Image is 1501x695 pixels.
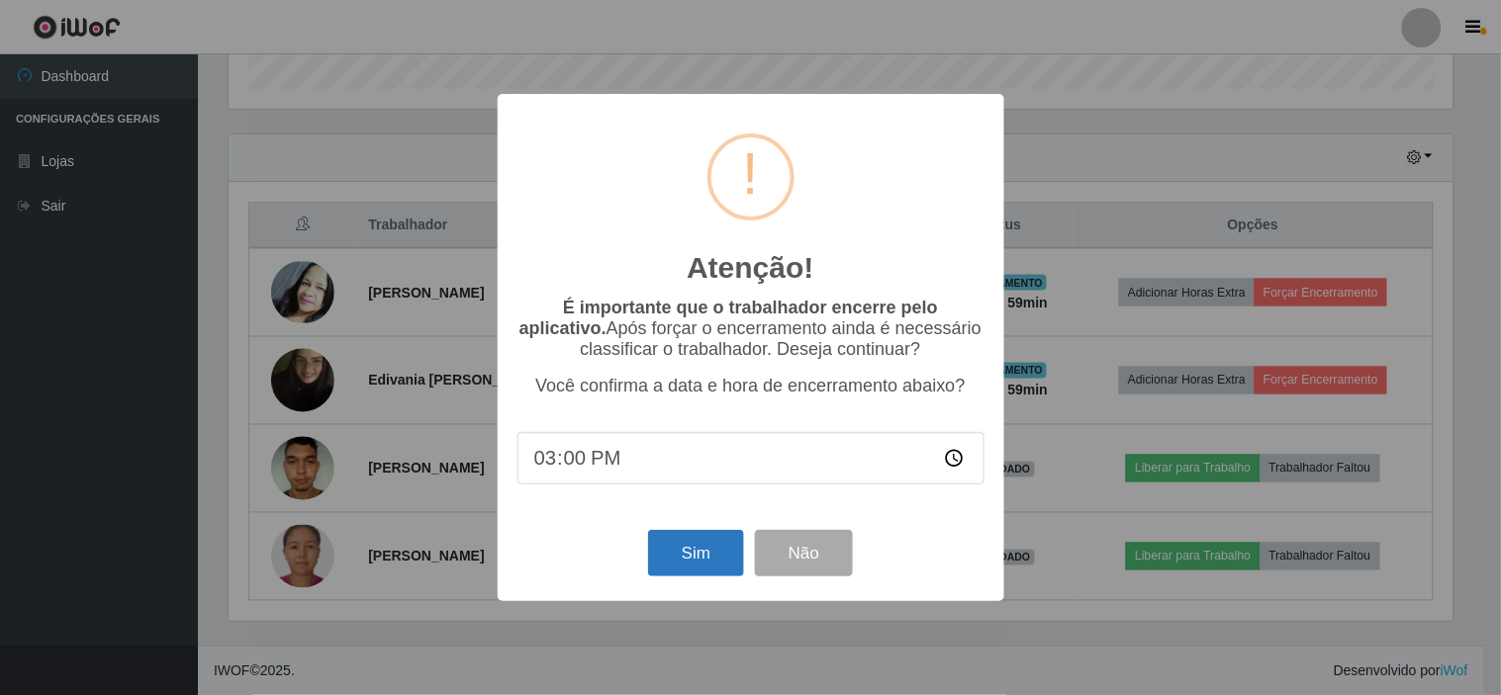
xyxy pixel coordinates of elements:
button: Sim [648,530,744,576]
p: Você confirma a data e hora de encerramento abaixo? [517,376,985,396]
button: Não [755,530,853,576]
h2: Atenção! [687,250,813,286]
p: Após forçar o encerramento ainda é necessário classificar o trabalhador. Deseja continuar? [517,298,985,360]
b: É importante que o trabalhador encerre pelo aplicativo. [519,298,938,338]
